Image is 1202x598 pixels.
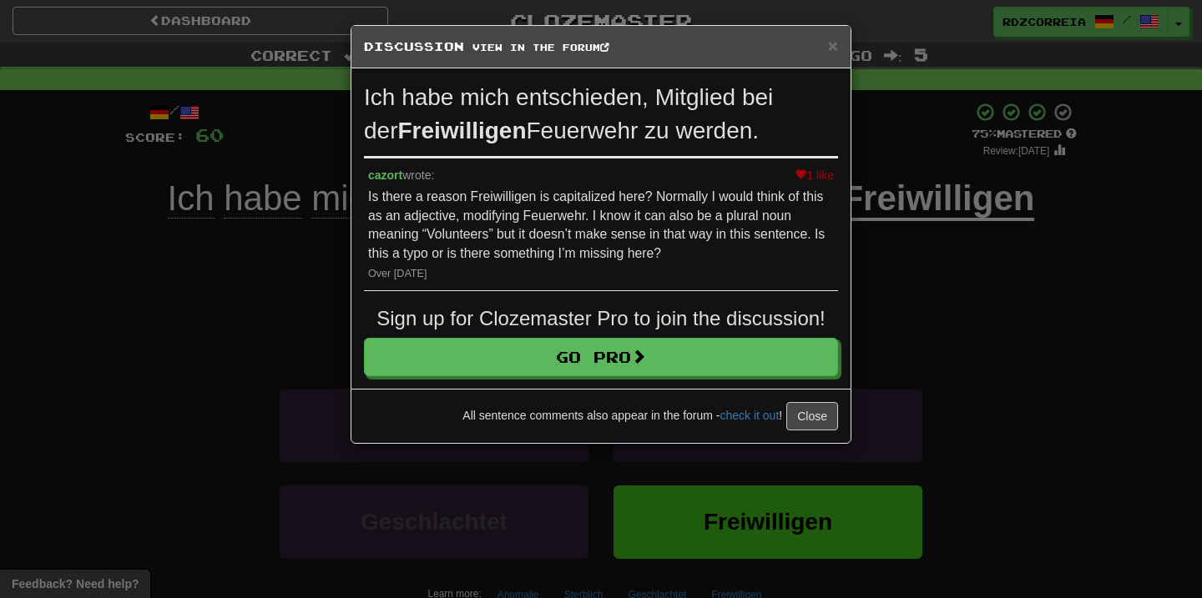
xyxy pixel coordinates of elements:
[368,168,402,182] a: cazort
[397,118,526,143] strong: Freiwilligen
[828,36,838,55] span: ×
[720,409,779,422] a: check it out
[368,167,834,183] div: wrote:
[364,308,838,329] h3: Sign up for Clozemaster Pro to join the discussion!
[462,409,782,422] span: All sentence comments also appear in the forum - !
[795,167,834,183] div: 1 like
[364,81,838,148] div: Ich habe mich entschieden, Mitglied bei der Feuerwehr zu werden.
[472,42,609,53] a: View in the forum
[368,188,834,263] p: Is there a reason Freiwilligen is capitalized here? Normally I would think of this as an adjectiv...
[828,37,838,54] button: Close
[368,268,427,279] a: Over [DATE]
[364,338,838,376] a: Go Pro
[786,402,838,430] button: Close
[364,38,838,55] h5: Discussion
